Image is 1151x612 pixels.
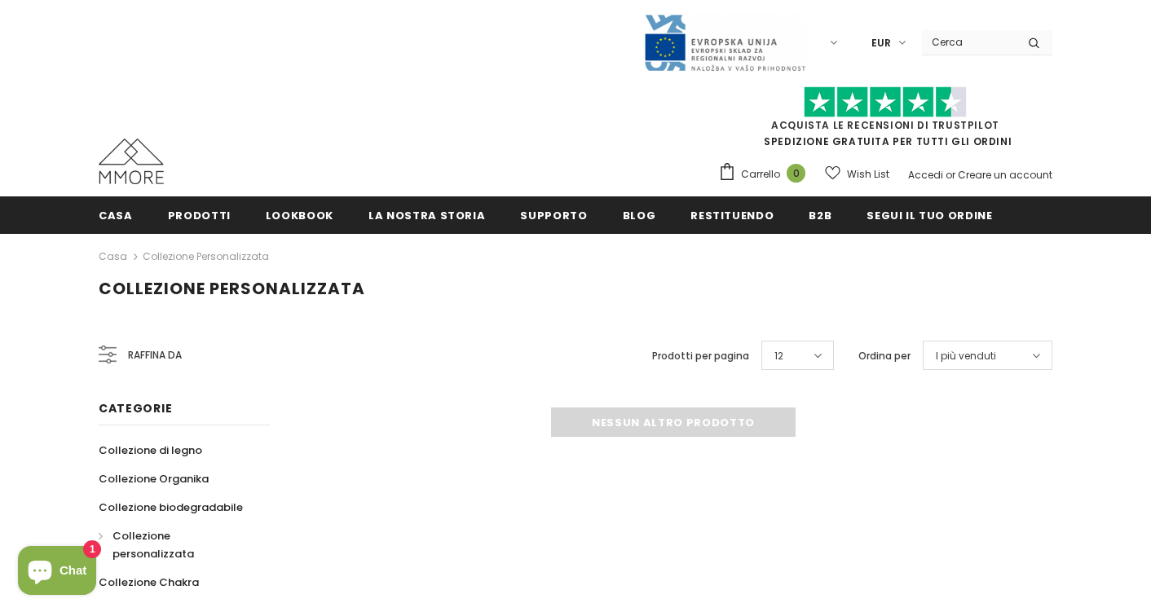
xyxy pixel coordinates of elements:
a: Acquista le recensioni di TrustPilot [771,118,999,132]
span: Raffina da [128,346,182,364]
span: Segui il tuo ordine [867,208,992,223]
span: Restituendo [690,208,774,223]
a: Collezione personalizzata [143,249,269,263]
input: Search Site [922,30,1016,54]
a: B2B [809,196,831,233]
a: Restituendo [690,196,774,233]
a: Casa [99,196,133,233]
span: supporto [520,208,587,223]
a: supporto [520,196,587,233]
span: B2B [809,208,831,223]
span: EUR [871,35,891,51]
span: SPEDIZIONE GRATUITA PER TUTTI GLI ORDINI [718,94,1052,148]
img: Casi MMORE [99,139,164,184]
span: Collezione Organika [99,471,209,487]
img: Javni Razpis [643,13,806,73]
span: Blog [623,208,656,223]
span: Collezione Chakra [99,575,199,590]
span: 12 [774,348,783,364]
span: or [946,168,955,182]
inbox-online-store-chat: Shopify online store chat [13,546,101,599]
a: Accedi [908,168,943,182]
span: Collezione di legno [99,442,202,458]
span: La nostra storia [368,208,485,223]
a: Collezione biodegradabile [99,493,243,522]
a: Blog [623,196,656,233]
a: Wish List [825,160,889,188]
label: Ordina per [858,348,911,364]
span: Collezione biodegradabile [99,500,243,515]
a: Casa [99,247,127,266]
a: Collezione di legno [99,436,202,465]
span: Categorie [99,400,172,416]
span: Carrello [741,166,780,183]
span: I più venduti [936,348,996,364]
span: Wish List [847,166,889,183]
label: Prodotti per pagina [652,348,749,364]
span: 0 [787,164,805,183]
img: Fidati di Pilot Stars [804,86,967,118]
a: Creare un account [958,168,1052,182]
a: Carrello 0 [718,162,814,187]
a: La nostra storia [368,196,485,233]
a: Collezione Organika [99,465,209,493]
a: Prodotti [168,196,231,233]
span: Lookbook [266,208,333,223]
a: Javni Razpis [643,35,806,49]
span: Casa [99,208,133,223]
span: Collezione personalizzata [99,277,365,300]
a: Segui il tuo ordine [867,196,992,233]
span: Prodotti [168,208,231,223]
span: Collezione personalizzata [112,528,194,561]
a: Collezione personalizzata [99,522,252,568]
a: Collezione Chakra [99,568,199,597]
a: Lookbook [266,196,333,233]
